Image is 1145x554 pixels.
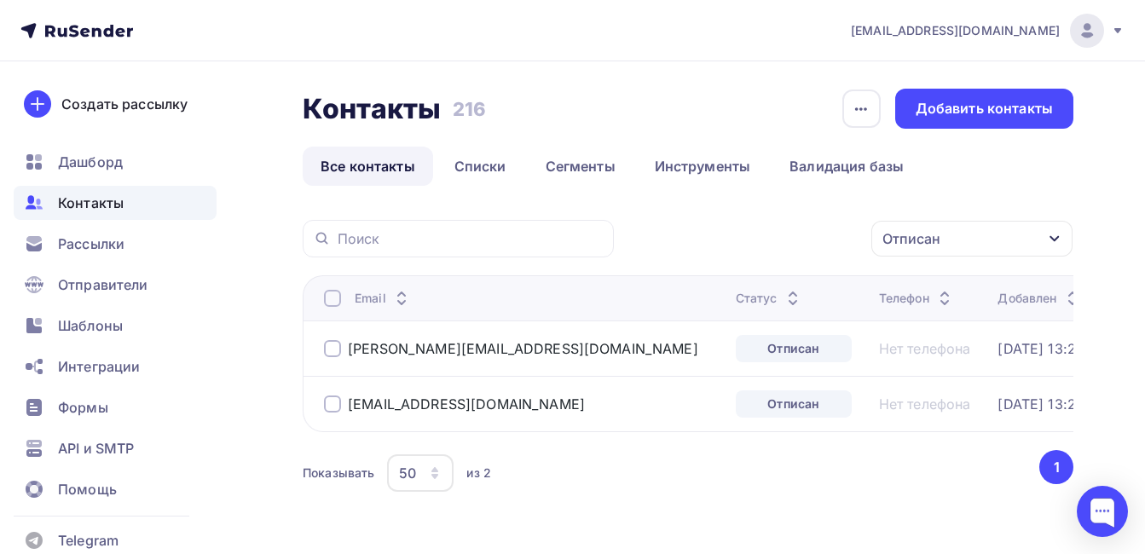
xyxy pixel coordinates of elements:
[58,315,123,336] span: Шаблоны
[870,220,1073,257] button: Отписан
[14,268,217,302] a: Отправители
[736,290,803,307] div: Статус
[1037,450,1074,484] ul: Pagination
[303,92,441,126] h2: Контакты
[399,463,416,483] div: 50
[58,356,140,377] span: Интеграции
[58,397,108,418] span: Формы
[879,340,971,357] a: Нет телефона
[882,228,940,249] div: Отписан
[14,145,217,179] a: Дашборд
[466,465,491,482] div: из 2
[736,390,852,418] a: Отписан
[14,390,217,424] a: Формы
[14,227,217,261] a: Рассылки
[637,147,769,186] a: Инструменты
[736,335,852,362] a: Отписан
[61,94,188,114] div: Создать рассылку
[303,465,374,482] div: Показывать
[998,290,1082,307] div: Добавлен
[14,186,217,220] a: Контакты
[851,22,1060,39] span: [EMAIL_ADDRESS][DOMAIN_NAME]
[58,152,123,172] span: Дашборд
[998,395,1084,413] a: [DATE] 13:23
[916,99,1053,118] div: Добавить контакты
[437,147,524,186] a: Списки
[58,274,148,295] span: Отправители
[58,438,134,459] span: API и SMTP
[528,147,633,186] a: Сегменты
[348,340,698,357] a: [PERSON_NAME][EMAIL_ADDRESS][DOMAIN_NAME]
[338,229,604,248] input: Поиск
[1039,450,1073,484] button: Go to page 1
[355,290,412,307] div: Email
[772,147,922,186] a: Валидация базы
[386,453,454,493] button: 50
[998,340,1084,357] a: [DATE] 13:23
[453,97,486,121] h3: 216
[58,234,124,254] span: Рассылки
[851,14,1125,48] a: [EMAIL_ADDRESS][DOMAIN_NAME]
[58,193,124,213] span: Контакты
[14,309,217,343] a: Шаблоны
[58,530,119,551] span: Telegram
[348,395,585,413] a: [EMAIL_ADDRESS][DOMAIN_NAME]
[879,290,955,307] div: Телефон
[879,395,971,413] a: Нет телефона
[58,479,117,499] span: Помощь
[303,147,433,186] a: Все контакты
